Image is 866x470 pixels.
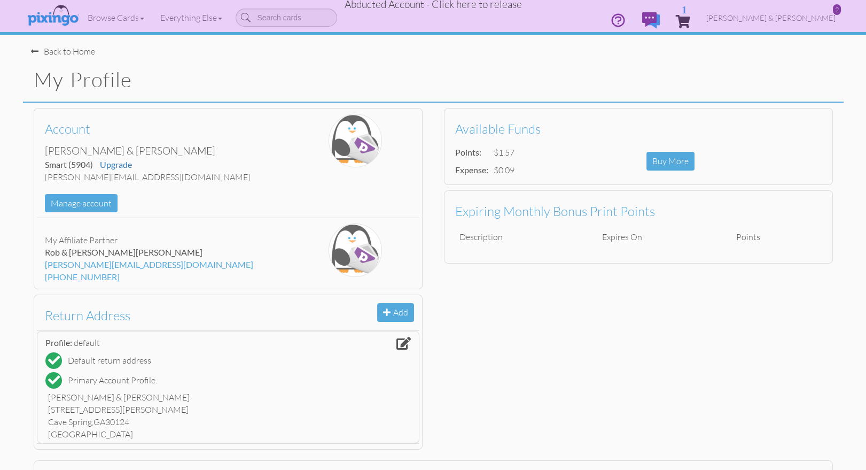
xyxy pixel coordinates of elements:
[48,416,408,428] div: Cave Spring, 30124
[329,224,382,277] img: pixingo-penguin.png
[236,9,337,27] input: Search cards
[68,355,151,367] div: Default return address
[74,337,100,348] span: default
[31,45,95,58] div: Back to Home
[45,246,284,259] div: Rob & [PERSON_NAME]
[152,4,230,31] a: Everything Else
[45,194,118,213] button: Manage account
[80,4,152,31] a: Browse Cards
[45,144,284,158] div: [PERSON_NAME] & [PERSON_NAME]
[45,171,284,183] div: [PERSON_NAME][EMAIL_ADDRESS][DOMAIN_NAME]
[455,165,488,175] strong: Expense:
[136,247,202,257] span: [PERSON_NAME]
[45,271,284,283] div: [PHONE_NUMBER]
[100,159,132,169] a: Upgrade
[455,122,814,136] h3: Available Funds
[31,35,836,58] nav-back: Home
[45,337,72,348] span: Profile:
[45,309,403,322] h3: Return Address
[48,428,408,441] div: [GEOGRAPHIC_DATA]
[45,159,93,169] span: Smart
[68,374,157,387] div: Primary Account Profile.
[329,114,382,167] img: pixingo-penguin.png
[455,147,481,157] strong: Points:
[491,161,517,179] td: $0.09
[646,152,695,171] div: Buy More
[682,4,687,14] span: 1
[642,12,660,28] img: comments.svg
[731,227,821,248] td: Points
[377,303,414,322] button: Add
[48,404,408,416] div: [STREET_ADDRESS][PERSON_NAME]
[598,227,732,248] td: Expires On
[34,68,844,91] h1: My Profile
[45,259,284,271] div: [PERSON_NAME][EMAIL_ADDRESS][DOMAIN_NAME]
[455,204,814,218] h3: Expiring Monthly Bonus Print Points
[48,391,408,404] div: [PERSON_NAME] & [PERSON_NAME]
[676,4,690,36] a: 1
[455,227,598,248] td: Description
[45,234,284,246] div: My Affiliate Partner
[68,159,93,169] span: (5904)
[25,3,81,29] img: pixingo logo
[45,122,276,136] h3: Account
[93,417,105,427] span: GA
[698,4,844,32] a: [PERSON_NAME] & [PERSON_NAME] 2
[706,13,836,22] span: [PERSON_NAME] & [PERSON_NAME]
[491,144,517,161] td: $1.57
[833,4,841,15] div: 2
